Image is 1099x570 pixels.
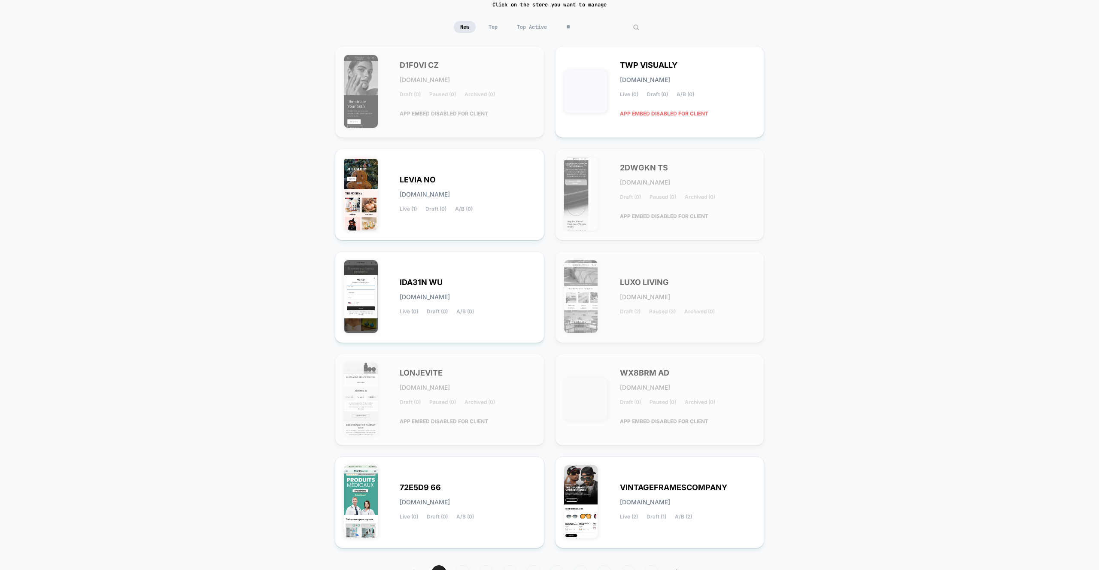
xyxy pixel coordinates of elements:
[620,77,670,83] span: [DOMAIN_NAME]
[564,70,607,113] img: TWP_VISUALLY
[620,62,677,68] span: TWP VISUALLY
[400,294,450,300] span: [DOMAIN_NAME]
[455,206,473,212] span: A/B (0)
[620,499,670,505] span: [DOMAIN_NAME]
[454,21,476,33] span: New
[400,62,439,68] span: D1F0VI CZ
[429,399,456,405] span: Paused (0)
[685,194,715,200] span: Archived (0)
[620,179,670,185] span: [DOMAIN_NAME]
[344,363,378,436] img: LONJEVITE
[427,309,448,315] span: Draft (0)
[650,194,676,200] span: Paused (0)
[647,91,668,97] span: Draft (0)
[620,370,669,376] span: WX8BRM AD
[456,514,474,520] span: A/B (0)
[685,399,715,405] span: Archived (0)
[620,194,641,200] span: Draft (0)
[564,465,598,538] img: VINTAGEFRAMESCOMPANY
[344,158,378,230] img: LEVIA_NO
[400,414,488,429] span: APP EMBED DISABLED FOR CLIENT
[620,209,708,224] span: APP EMBED DISABLED FOR CLIENT
[684,309,715,315] span: Archived (0)
[647,514,666,520] span: Draft (1)
[400,279,443,285] span: IDA31N WU
[482,21,504,33] span: Top
[400,191,450,197] span: [DOMAIN_NAME]
[400,106,488,121] span: APP EMBED DISABLED FOR CLIENT
[649,309,676,315] span: Paused (3)
[620,91,638,97] span: Live (0)
[456,309,474,315] span: A/B (0)
[400,514,418,520] span: Live (0)
[400,77,450,83] span: [DOMAIN_NAME]
[400,399,421,405] span: Draft (0)
[620,514,638,520] span: Live (2)
[464,91,495,97] span: Archived (0)
[400,385,450,391] span: [DOMAIN_NAME]
[429,91,456,97] span: Paused (0)
[675,514,692,520] span: A/B (2)
[510,21,553,33] span: Top Active
[400,177,436,183] span: LEVIA NO
[564,378,607,421] img: WX8BRM_AD
[620,414,708,429] span: APP EMBED DISABLED FOR CLIENT
[400,499,450,505] span: [DOMAIN_NAME]
[620,106,708,121] span: APP EMBED DISABLED FOR CLIENT
[633,24,639,30] img: edit
[620,385,670,391] span: [DOMAIN_NAME]
[344,260,378,333] img: IDA31N_WU
[677,91,694,97] span: A/B (0)
[564,260,598,333] img: LUXO_LIVING
[344,55,378,128] img: D1F0VI_CZ
[425,206,446,212] span: Draft (0)
[620,279,669,285] span: LUXO LIVING
[400,309,418,315] span: Live (0)
[400,370,443,376] span: LONJEVITE
[464,399,495,405] span: Archived (0)
[564,158,598,230] img: 2DWGKN_TS
[620,399,641,405] span: Draft (0)
[492,1,607,8] h2: Click on the store you want to manage
[400,206,417,212] span: Live (1)
[400,485,441,491] span: 72E5D9 66
[620,485,727,491] span: VINTAGEFRAMESCOMPANY
[620,294,670,300] span: [DOMAIN_NAME]
[400,91,421,97] span: Draft (0)
[427,514,448,520] span: Draft (0)
[344,465,378,538] img: 72E5D9_66
[650,399,676,405] span: Paused (0)
[620,309,641,315] span: Draft (2)
[620,165,668,171] span: 2DWGKN TS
